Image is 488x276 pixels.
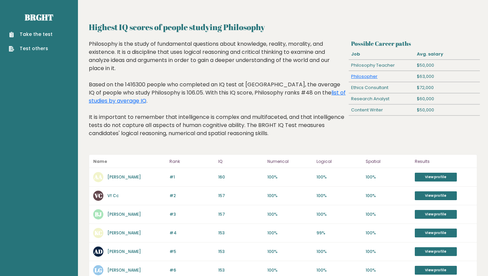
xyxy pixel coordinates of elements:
[94,192,102,199] text: VC
[317,267,362,273] p: 100%
[89,89,346,105] a: list of studies by average IQ
[95,229,102,237] text: KC
[414,49,480,60] div: Avg. salary
[349,60,414,71] div: Philosophy Teacher
[366,211,411,217] p: 100%
[89,21,477,33] h2: Highest IQ scores of people studying Philosophy
[9,45,53,52] a: Test others
[349,105,414,115] div: Content Writer
[218,193,263,199] p: 157
[267,211,312,217] p: 100%
[89,40,346,148] div: Philosophy is the study of fundamental questions about knowledge, reality, morality, and existenc...
[107,249,141,254] a: [PERSON_NAME]
[366,193,411,199] p: 100%
[267,267,312,273] p: 100%
[415,191,457,200] a: View profile
[218,211,263,217] p: 157
[107,211,141,217] a: [PERSON_NAME]
[169,174,215,180] p: #1
[218,267,263,273] p: 153
[317,249,362,255] p: 100%
[218,174,263,180] p: 160
[169,157,215,166] p: Rank
[414,105,480,115] div: $50,000
[169,193,215,199] p: #2
[169,267,215,273] p: #6
[267,193,312,199] p: 100%
[25,12,53,23] a: Brght
[414,82,480,93] div: $72,000
[93,158,107,164] b: Name
[366,267,411,273] p: 100%
[415,229,457,237] a: View profile
[317,193,362,199] p: 100%
[349,93,414,104] div: Research Analyst
[218,157,263,166] p: IQ
[366,230,411,236] p: 100%
[94,173,102,181] text: AA
[107,193,119,198] a: Vf Cc
[415,247,457,256] a: View profile
[95,210,102,218] text: BJ
[414,71,480,82] div: $63,000
[317,230,362,236] p: 99%
[95,266,102,274] text: LG
[169,249,215,255] p: #5
[349,49,414,60] div: Job
[9,31,53,38] a: Take the test
[415,210,457,219] a: View profile
[267,230,312,236] p: 100%
[366,249,411,255] p: 100%
[218,249,263,255] p: 153
[267,249,312,255] p: 100%
[107,230,141,236] a: [PERSON_NAME]
[267,174,312,180] p: 100%
[414,60,480,71] div: $50,000
[317,174,362,180] p: 100%
[351,40,477,47] h3: Possible Career paths
[366,174,411,180] p: 100%
[169,211,215,217] p: #3
[107,267,141,273] a: [PERSON_NAME]
[415,173,457,182] a: View profile
[317,157,362,166] p: Logical
[267,157,312,166] p: Numerical
[414,93,480,104] div: $60,000
[415,266,457,275] a: View profile
[317,211,362,217] p: 100%
[366,157,411,166] p: Spatial
[351,73,378,80] a: Philosopher
[415,157,473,166] p: Results
[349,82,414,93] div: Ethics Consultant
[218,230,263,236] p: 153
[94,248,103,255] text: AD
[107,174,141,180] a: [PERSON_NAME]
[169,230,215,236] p: #4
